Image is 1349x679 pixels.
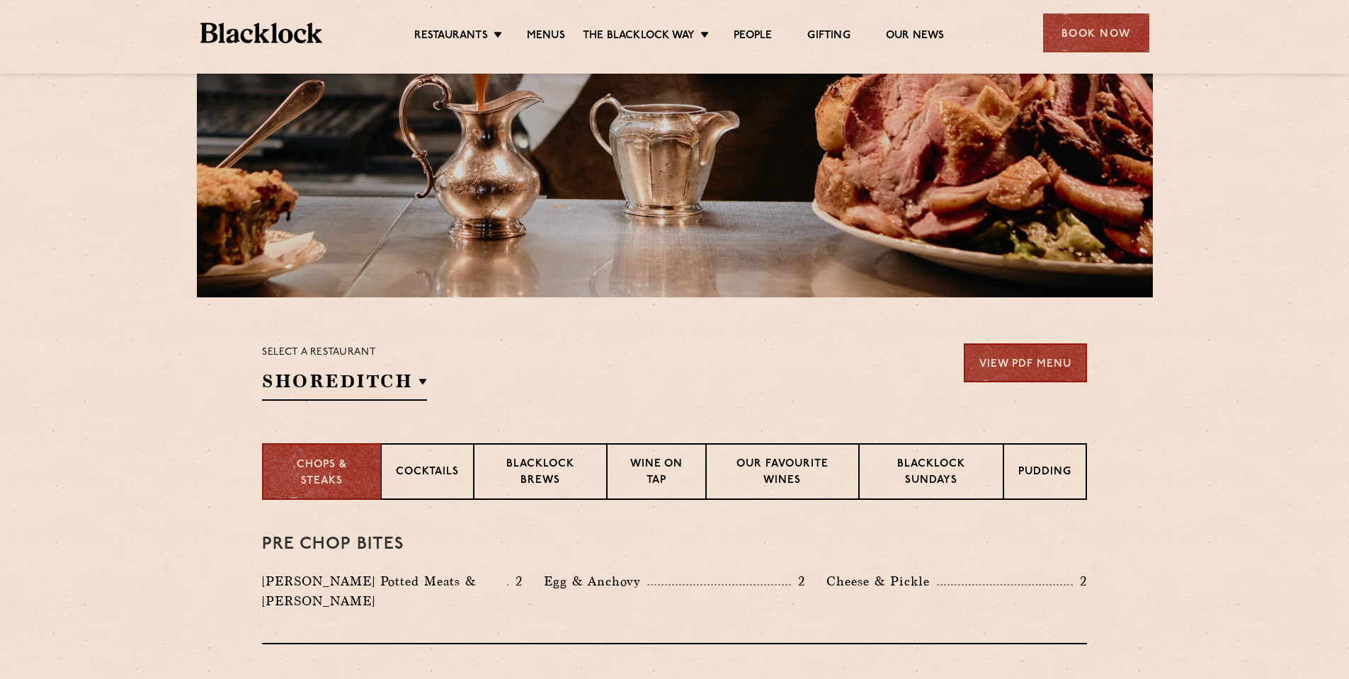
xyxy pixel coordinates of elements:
[1043,13,1149,52] div: Book Now
[396,464,459,482] p: Cocktails
[964,343,1087,382] a: View PDF Menu
[826,571,937,591] p: Cheese & Pickle
[262,535,1087,554] h3: Pre Chop Bites
[200,23,323,43] img: BL_Textured_Logo-footer-cropped.svg
[734,29,772,45] a: People
[721,457,843,490] p: Our favourite wines
[544,571,647,591] p: Egg & Anchovy
[414,29,488,45] a: Restaurants
[262,343,427,362] p: Select a restaurant
[262,571,507,611] p: [PERSON_NAME] Potted Meats & [PERSON_NAME]
[622,457,691,490] p: Wine on Tap
[508,572,523,590] p: 2
[807,29,850,45] a: Gifting
[262,369,427,401] h2: Shoreditch
[583,29,695,45] a: The Blacklock Way
[791,572,805,590] p: 2
[489,457,592,490] p: Blacklock Brews
[874,457,989,490] p: Blacklock Sundays
[527,29,565,45] a: Menus
[886,29,945,45] a: Our News
[1073,572,1087,590] p: 2
[1018,464,1071,482] p: Pudding
[278,457,366,489] p: Chops & Steaks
